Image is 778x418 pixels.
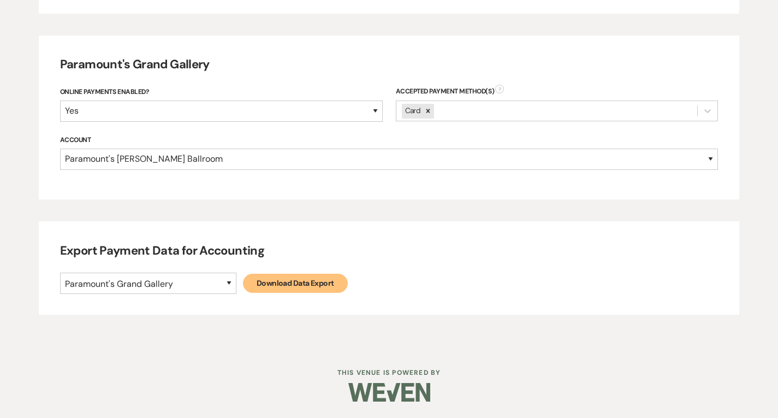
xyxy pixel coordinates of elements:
[60,56,718,73] h4: Paramount's Grand Gallery
[60,134,718,146] label: Account
[60,243,718,260] h4: Export Payment Data for Accounting
[60,86,383,98] label: Online Payments Enabled?
[396,86,718,96] div: Accepted Payment Method(s)
[495,85,504,93] span: ?
[348,373,430,411] img: Weven Logo
[243,274,348,293] a: Download Data Export
[402,104,422,118] div: Card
